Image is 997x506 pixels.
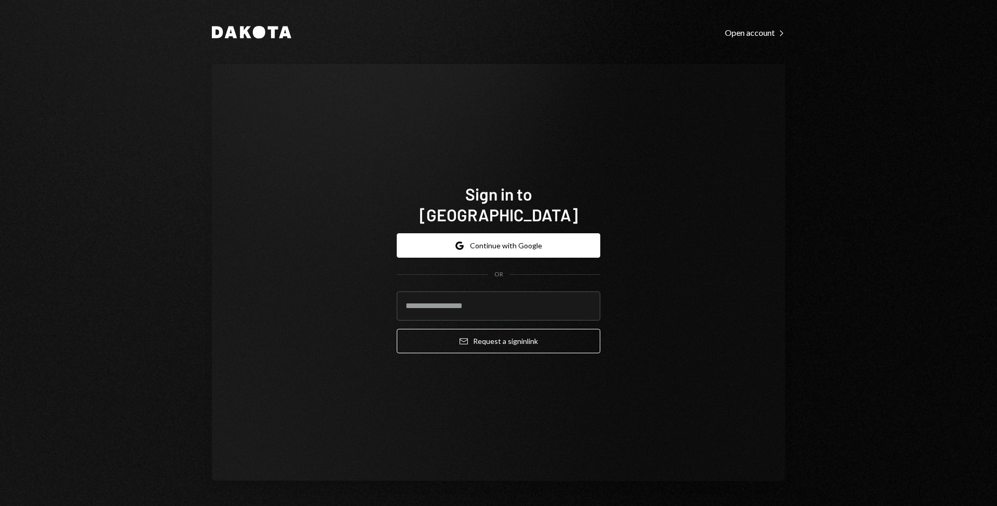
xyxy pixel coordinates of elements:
a: Open account [725,26,785,38]
h1: Sign in to [GEOGRAPHIC_DATA] [397,183,600,225]
button: Request a signinlink [397,329,600,353]
div: Open account [725,28,785,38]
button: Continue with Google [397,233,600,258]
div: OR [494,270,503,279]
